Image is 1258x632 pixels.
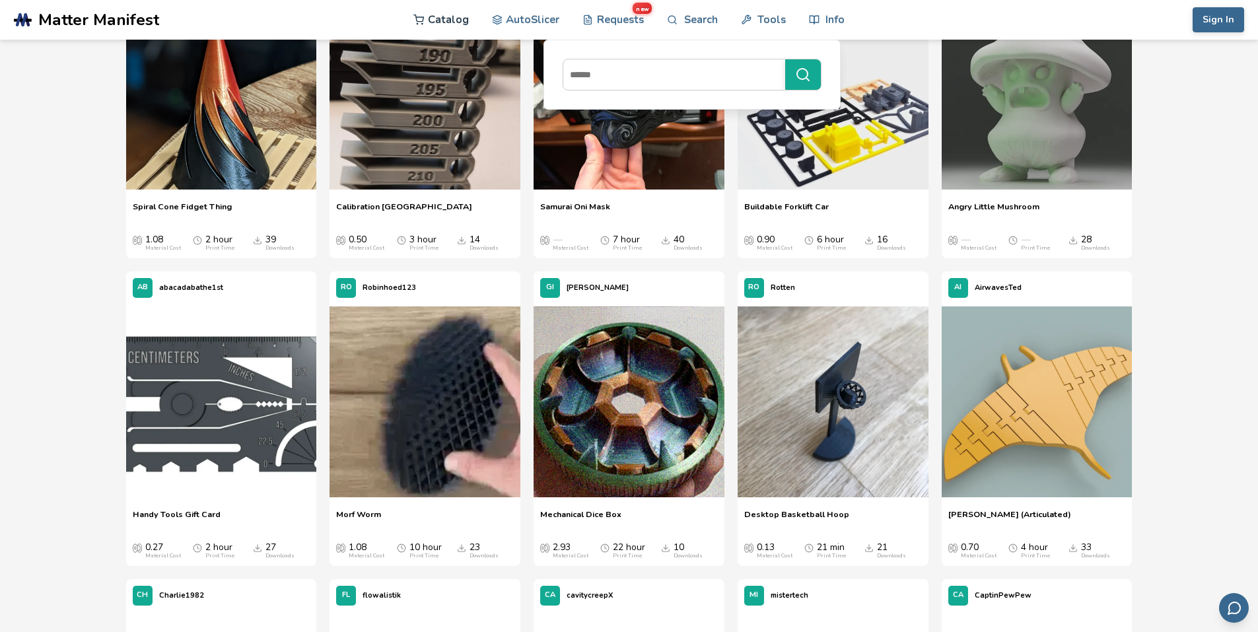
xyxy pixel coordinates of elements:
[757,234,792,252] div: 0.90
[744,201,829,221] a: Buildable Forklift Car
[349,245,384,252] div: Material Cost
[1008,542,1018,553] span: Average Print Time
[744,234,753,245] span: Average Cost
[567,588,613,602] p: cavitycreepX
[961,553,996,559] div: Material Cost
[661,234,670,245] span: Downloads
[1068,234,1078,245] span: Downloads
[342,591,350,600] span: FL
[771,588,808,602] p: mistertech
[265,542,295,559] div: 27
[409,245,438,252] div: Print Time
[975,588,1031,602] p: CaptinPewPew
[804,542,814,553] span: Average Print Time
[336,542,345,553] span: Average Cost
[205,542,234,559] div: 2 hour
[948,542,958,553] span: Average Cost
[553,553,588,559] div: Material Cost
[145,553,181,559] div: Material Cost
[864,542,874,553] span: Downloads
[975,281,1022,295] p: AirwavesTed
[133,201,232,221] a: Spiral Cone Fidget Thing
[633,3,652,14] span: new
[948,234,958,245] span: Average Cost
[1193,7,1244,32] button: Sign In
[349,553,384,559] div: Material Cost
[253,234,262,245] span: Downloads
[600,542,610,553] span: Average Print Time
[961,542,996,559] div: 0.70
[145,245,181,252] div: Material Cost
[540,201,610,221] span: Samurai Oni Mask
[817,553,846,559] div: Print Time
[341,283,352,292] span: RO
[877,234,906,252] div: 16
[674,245,703,252] div: Downloads
[674,542,703,559] div: 10
[145,542,181,559] div: 0.27
[674,553,703,559] div: Downloads
[771,281,795,295] p: Rotten
[397,542,406,553] span: Average Print Time
[193,542,202,553] span: Average Print Time
[133,542,142,553] span: Average Cost
[757,553,792,559] div: Material Cost
[205,245,234,252] div: Print Time
[265,245,295,252] div: Downloads
[1081,542,1110,559] div: 33
[674,234,703,252] div: 40
[336,201,472,221] a: Calibration [GEOGRAPHIC_DATA]
[336,234,345,245] span: Average Cost
[600,234,610,245] span: Average Print Time
[457,234,466,245] span: Downloads
[948,509,1071,529] a: [PERSON_NAME] (Articulated)
[1219,593,1249,623] button: Send feedback via email
[540,234,549,245] span: Average Cost
[363,281,416,295] p: Robinhoed123
[567,281,629,295] p: [PERSON_NAME]
[193,234,202,245] span: Average Print Time
[1021,542,1050,559] div: 4 hour
[744,509,849,529] a: Desktop Basketball Hoop
[470,245,499,252] div: Downloads
[948,201,1039,221] span: Angry Little Mushroom
[133,509,221,529] a: Handy Tools Gift Card
[613,245,642,252] div: Print Time
[804,234,814,245] span: Average Print Time
[205,234,234,252] div: 2 hour
[864,234,874,245] span: Downloads
[137,283,148,292] span: AB
[553,542,588,559] div: 2.93
[409,542,442,559] div: 10 hour
[205,553,234,559] div: Print Time
[877,245,906,252] div: Downloads
[748,283,759,292] span: RO
[1021,553,1050,559] div: Print Time
[817,542,846,559] div: 21 min
[1081,234,1110,252] div: 28
[137,591,148,600] span: CH
[470,553,499,559] div: Downloads
[265,553,295,559] div: Downloads
[1021,234,1030,245] span: —
[553,234,562,245] span: —
[1081,553,1110,559] div: Downloads
[349,234,384,252] div: 0.50
[457,542,466,553] span: Downloads
[397,234,406,245] span: Average Print Time
[409,234,438,252] div: 3 hour
[877,542,906,559] div: 21
[961,234,970,245] span: —
[613,542,645,559] div: 22 hour
[613,553,642,559] div: Print Time
[540,509,621,529] a: Mechanical Dice Box
[253,542,262,553] span: Downloads
[545,591,555,600] span: CA
[817,234,846,252] div: 6 hour
[409,553,438,559] div: Print Time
